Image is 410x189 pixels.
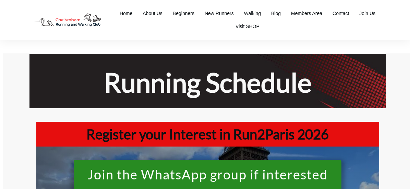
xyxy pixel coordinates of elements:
span: Join the WhatsApp group if interested [87,167,328,186]
h1: Register your Interest in Run2Paris 2026 [40,125,376,143]
a: Contact [333,9,349,18]
a: Join Us [359,9,375,18]
a: Walking [244,9,261,18]
img: Decathlon [27,9,107,32]
a: Visit SHOP [236,22,260,31]
h1: Running Schedule [37,65,379,100]
a: New Runners [205,9,234,18]
a: Members Area [291,9,322,18]
a: About Us [143,9,162,18]
a: Home [120,9,132,18]
a: Blog [271,9,281,18]
a: Beginners [173,9,194,18]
